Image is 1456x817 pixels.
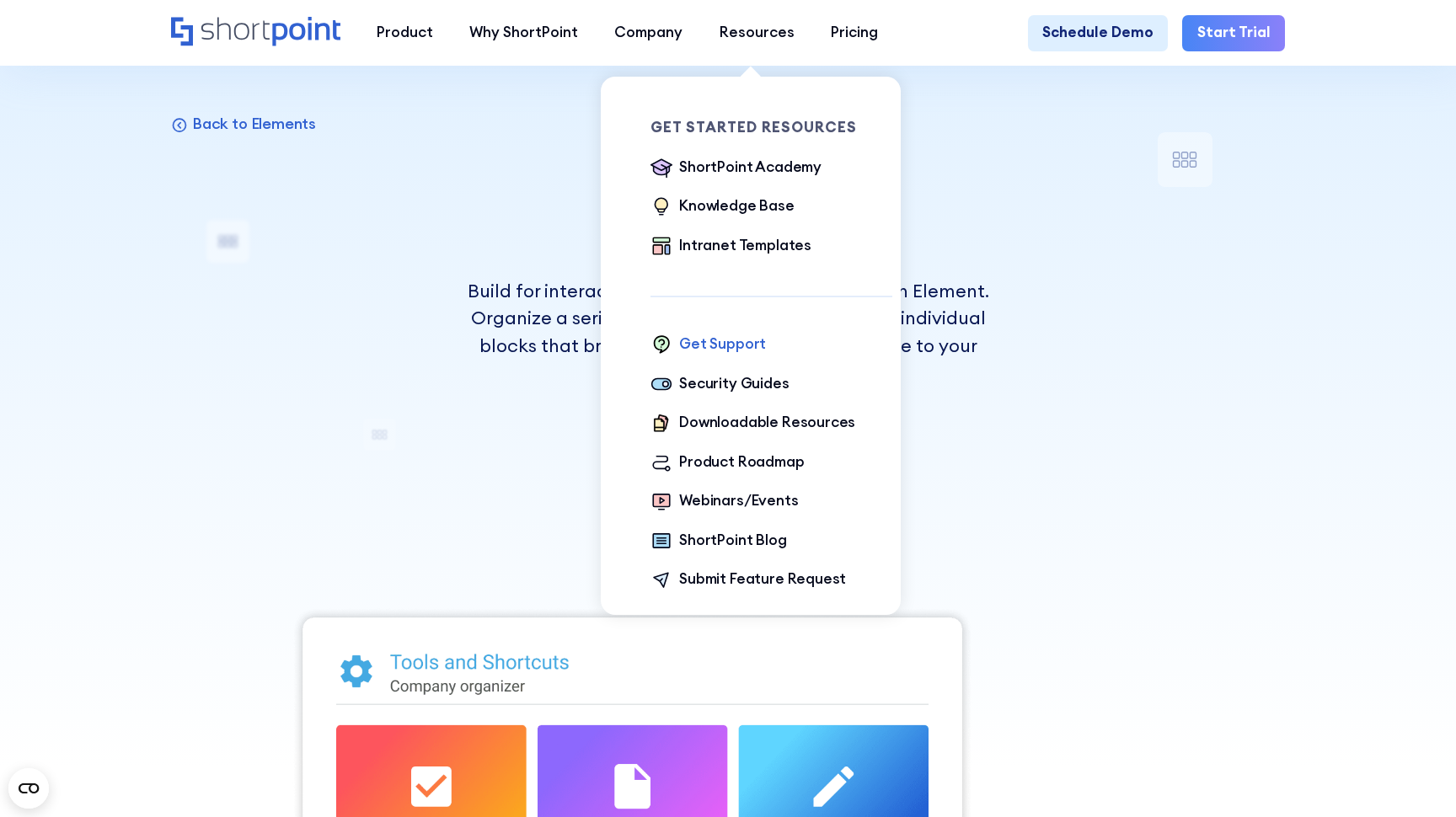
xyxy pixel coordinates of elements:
a: Pricing [812,15,896,51]
div: Works With: [455,430,1001,444]
a: Start Trial [1182,15,1285,51]
a: ShortPoint Blog [650,530,787,554]
a: Security Guides [650,373,790,398]
a: Product [359,15,452,51]
a: Knowledge Base [650,195,795,220]
div: Resources [720,22,795,44]
a: Back to Elements [171,114,316,134]
div: Intranet Templates [679,235,811,257]
div: ShortPoint Academy [679,157,822,179]
div: Downloadable Resources [679,412,855,434]
h1: Tiles [455,190,1001,263]
a: Downloadable Resources [650,412,856,436]
div: Get Started Resources [650,120,892,135]
div: ShortPoint Blog [679,530,786,552]
a: Home [171,17,340,49]
div: Product [377,22,433,44]
div: Submit Feature Request [679,569,846,590]
a: Schedule Demo [1028,15,1169,51]
p: Build for interaction and style with the Tiles Design Element. Organize a series of links, images... [455,277,1001,387]
a: Why ShortPoint [452,15,597,51]
a: Webinars/Events [650,490,799,515]
div: Knowledge Base [679,195,795,217]
div: Company [614,22,682,44]
button: Open CMP widget [8,768,49,809]
a: Intranet Templates [650,235,811,259]
div: Get Support [679,334,766,355]
a: Resources [701,15,812,51]
a: Get Support [650,334,767,358]
div: Security Guides [679,373,789,395]
div: Product Roadmap [679,451,804,473]
div: Why ShortPoint [469,22,578,44]
iframe: Chat Widget [1153,622,1456,817]
a: ShortPoint Academy [650,157,822,181]
a: Product Roadmap [650,451,805,476]
a: Submit Feature Request [650,569,847,593]
a: Company [597,15,701,51]
div: Webinars/Events [679,490,798,512]
p: Back to Elements [192,114,316,134]
div: Pricing [831,22,878,44]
